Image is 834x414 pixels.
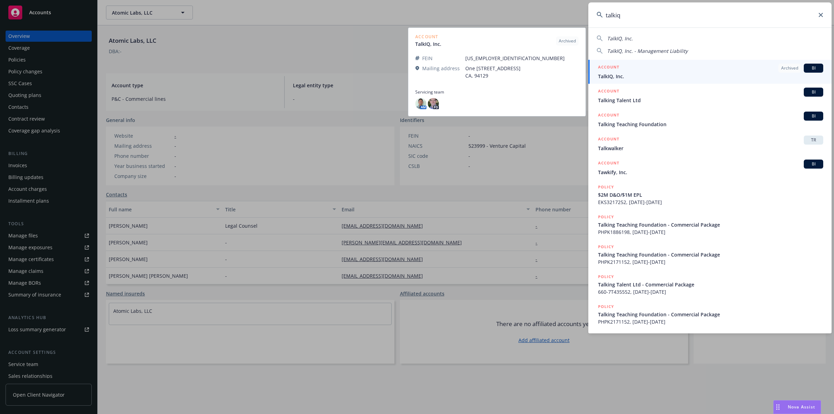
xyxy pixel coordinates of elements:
span: Talking Talent Ltd - Commercial Package [598,281,823,288]
span: TR [807,137,820,143]
a: ACCOUNTBITalking Teaching Foundation [588,108,832,132]
span: TalkIQ, Inc. - Management Liability [607,48,688,54]
span: Talking Teaching Foundation - Commercial Package [598,311,823,318]
span: PHPK2171152, [DATE]-[DATE] [598,258,823,266]
span: Talkwalker [598,145,823,152]
span: BI [807,113,820,119]
span: Talking Talent Ltd [598,97,823,104]
h5: ACCOUNT [598,136,619,144]
a: POLICYTalking Talent Ltd - Commercial Package660-7T435552, [DATE]-[DATE] [588,269,832,299]
a: POLICYTalking Teaching Foundation - Commercial PackagePHPK2171152, [DATE]-[DATE] [588,240,832,269]
span: BI [807,65,820,71]
span: Archived [781,65,798,71]
div: Drag to move [774,400,782,414]
h5: ACCOUNT [598,160,619,168]
span: PHPK1886198, [DATE]-[DATE] [598,228,823,236]
span: $2M D&O/$1M EPL [598,191,823,198]
a: POLICY$2M D&O/$1M EPLEKS3217252, [DATE]-[DATE] [588,180,832,210]
span: BI [807,89,820,95]
span: TalkIQ, Inc. [607,35,633,42]
a: POLICYTalking Teaching Foundation - Commercial PackagePHPK1886198, [DATE]-[DATE] [588,210,832,240]
h5: POLICY [598,184,614,190]
h5: ACCOUNT [598,88,619,96]
span: PHPK2171152, [DATE]-[DATE] [598,318,823,325]
a: ACCOUNTTRTalkwalker [588,132,832,156]
h5: POLICY [598,303,614,310]
h5: POLICY [598,213,614,220]
a: ACCOUNTArchivedBITalkIQ, Inc. [588,60,832,84]
span: TalkIQ, Inc. [598,73,823,80]
h5: ACCOUNT [598,64,619,72]
a: POLICYTalking Teaching Foundation - Commercial PackagePHPK2171152, [DATE]-[DATE] [588,299,832,329]
h5: POLICY [598,273,614,280]
a: ACCOUNTBITawkify, Inc. [588,156,832,180]
span: Talking Teaching Foundation - Commercial Package [598,221,823,228]
button: Nova Assist [773,400,821,414]
h5: ACCOUNT [598,112,619,120]
span: BI [807,161,820,167]
span: 660-7T435552, [DATE]-[DATE] [598,288,823,295]
span: Nova Assist [788,404,815,410]
input: Search... [588,2,832,27]
span: Talking Teaching Foundation - Commercial Package [598,251,823,258]
a: ACCOUNTBITalking Talent Ltd [588,84,832,108]
h5: POLICY [598,243,614,250]
span: Talking Teaching Foundation [598,121,823,128]
span: EKS3217252, [DATE]-[DATE] [598,198,823,206]
span: Tawkify, Inc. [598,169,823,176]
